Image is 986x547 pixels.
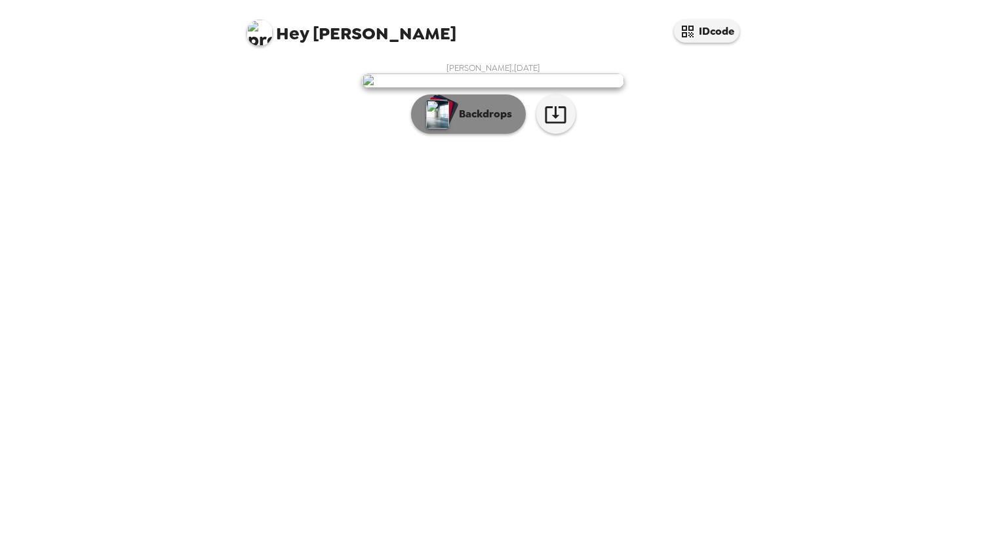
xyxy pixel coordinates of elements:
[276,22,309,45] span: Hey
[362,73,624,88] img: user
[246,13,456,43] span: [PERSON_NAME]
[411,94,526,134] button: Backdrops
[674,20,739,43] button: IDcode
[446,62,540,73] span: [PERSON_NAME] , [DATE]
[246,20,273,46] img: profile pic
[452,106,512,122] p: Backdrops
